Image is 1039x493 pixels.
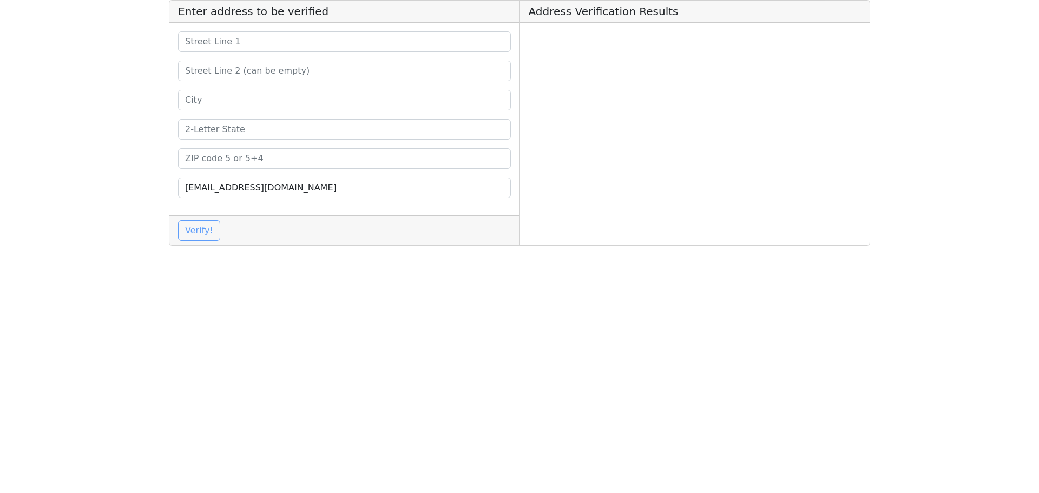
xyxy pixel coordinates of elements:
[169,1,519,23] h5: Enter address to be verified
[178,119,511,140] input: 2-Letter State
[178,90,511,110] input: City
[178,61,511,81] input: Street Line 2 (can be empty)
[178,148,511,169] input: ZIP code 5 or 5+4
[178,178,511,198] input: Your Email
[520,1,870,23] h5: Address Verification Results
[178,31,511,52] input: Street Line 1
